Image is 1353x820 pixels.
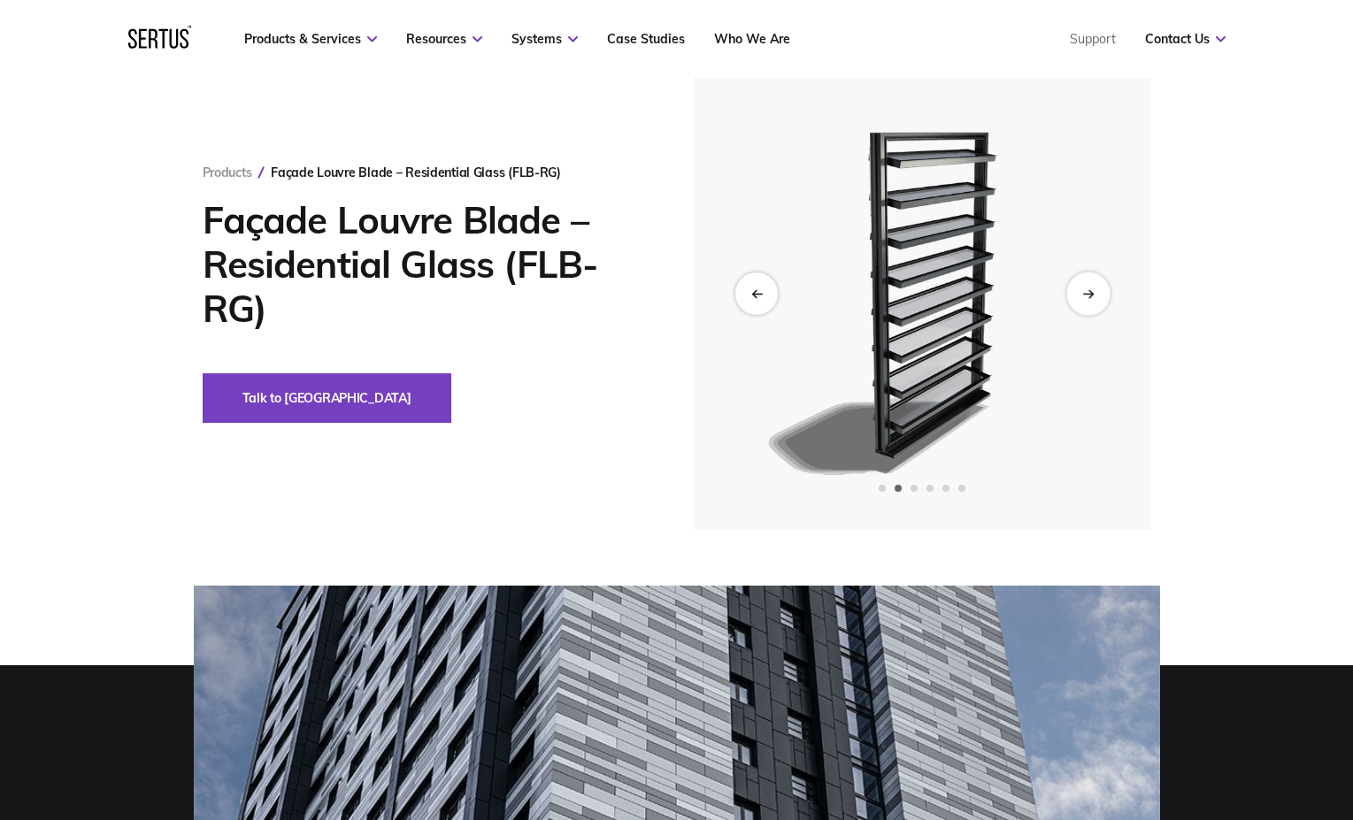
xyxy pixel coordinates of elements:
a: Products [203,165,252,180]
a: Support [1070,31,1116,47]
a: Contact Us [1145,31,1226,47]
a: Case Studies [607,31,685,47]
a: Resources [406,31,482,47]
span: Go to slide 5 [942,485,949,492]
h1: Façade Louvre Blade – Residential Glass (FLB-RG) [203,198,641,331]
span: Go to slide 6 [958,485,965,492]
span: Go to slide 3 [911,485,918,492]
span: Go to slide 1 [879,485,886,492]
a: Who We Are [714,31,790,47]
div: Next slide [1066,272,1110,315]
button: Talk to [GEOGRAPHIC_DATA] [203,373,451,423]
a: Systems [511,31,578,47]
div: Previous slide [735,272,778,315]
span: Go to slide 4 [926,485,934,492]
a: Products & Services [244,31,377,47]
iframe: Chat Widget [1034,615,1353,820]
